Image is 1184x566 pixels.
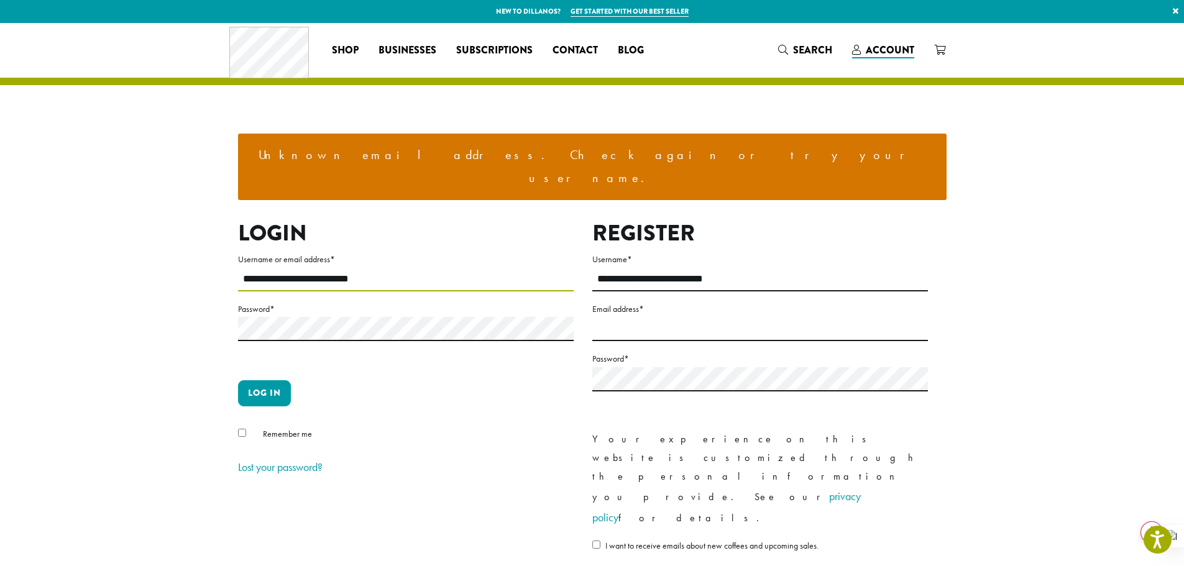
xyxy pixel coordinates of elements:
[605,540,819,551] span: I want to receive emails about new coffees and upcoming sales.
[553,43,598,58] span: Contact
[592,301,928,317] label: Email address
[592,220,928,247] h2: Register
[248,144,937,190] li: Unknown email address. Check again or try your username.
[456,43,533,58] span: Subscriptions
[592,430,928,528] p: Your experience on this website is customized through the personal information you provide. See o...
[332,43,359,58] span: Shop
[263,428,312,439] span: Remember me
[793,43,832,57] span: Search
[238,380,291,406] button: Log in
[592,541,600,549] input: I want to receive emails about new coffees and upcoming sales.
[592,489,861,524] a: privacy policy
[618,43,644,58] span: Blog
[866,43,914,57] span: Account
[592,252,928,267] label: Username
[571,6,689,17] a: Get started with our best seller
[768,40,842,60] a: Search
[322,40,369,60] a: Shop
[238,220,574,247] h2: Login
[238,460,323,474] a: Lost your password?
[592,351,928,367] label: Password
[238,301,574,317] label: Password
[379,43,436,58] span: Businesses
[238,252,574,267] label: Username or email address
